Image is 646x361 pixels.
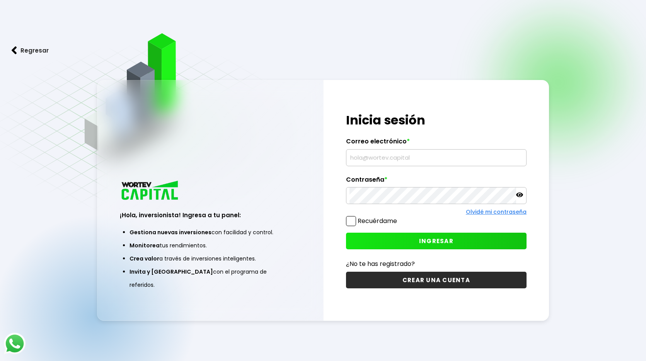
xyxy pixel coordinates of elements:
li: a través de inversiones inteligentes. [130,252,291,265]
span: Monitorea [130,242,160,249]
li: con facilidad y control. [130,226,291,239]
li: con el programa de referidos. [130,265,291,291]
li: tus rendimientos. [130,239,291,252]
h3: ¡Hola, inversionista! Ingresa a tu panel: [120,211,300,220]
label: Contraseña [346,176,527,187]
img: logo_wortev_capital [120,180,181,203]
img: flecha izquierda [12,46,17,54]
button: CREAR UNA CUENTA [346,272,527,288]
a: Olvidé mi contraseña [466,208,527,216]
p: ¿No te has registrado? [346,259,527,269]
h1: Inicia sesión [346,111,527,129]
span: INGRESAR [419,237,453,245]
input: hola@wortev.capital [349,150,523,166]
span: Invita y [GEOGRAPHIC_DATA] [130,268,213,276]
button: INGRESAR [346,233,527,249]
span: Crea valor [130,255,159,262]
a: ¿No te has registrado?CREAR UNA CUENTA [346,259,527,288]
span: Gestiona nuevas inversiones [130,228,211,236]
label: Recuérdame [358,216,397,225]
label: Correo electrónico [346,138,527,149]
img: logos_whatsapp-icon.242b2217.svg [4,333,26,354]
